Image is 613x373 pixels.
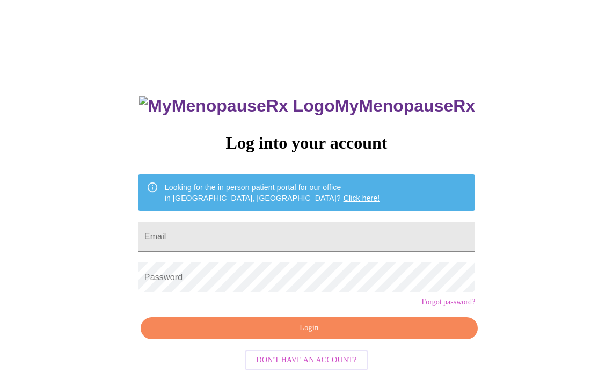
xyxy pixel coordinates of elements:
button: Don't have an account? [245,350,369,371]
span: Login [153,321,465,335]
div: Looking for the in person patient portal for our office in [GEOGRAPHIC_DATA], [GEOGRAPHIC_DATA]? [165,178,380,208]
a: Forgot password? [421,298,475,306]
span: Don't have an account? [257,354,357,367]
a: Click here! [344,194,380,202]
button: Login [141,317,478,339]
a: Don't have an account? [242,354,371,363]
h3: Log into your account [138,133,475,153]
img: MyMenopauseRx Logo [139,96,334,116]
h3: MyMenopauseRx [139,96,475,116]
